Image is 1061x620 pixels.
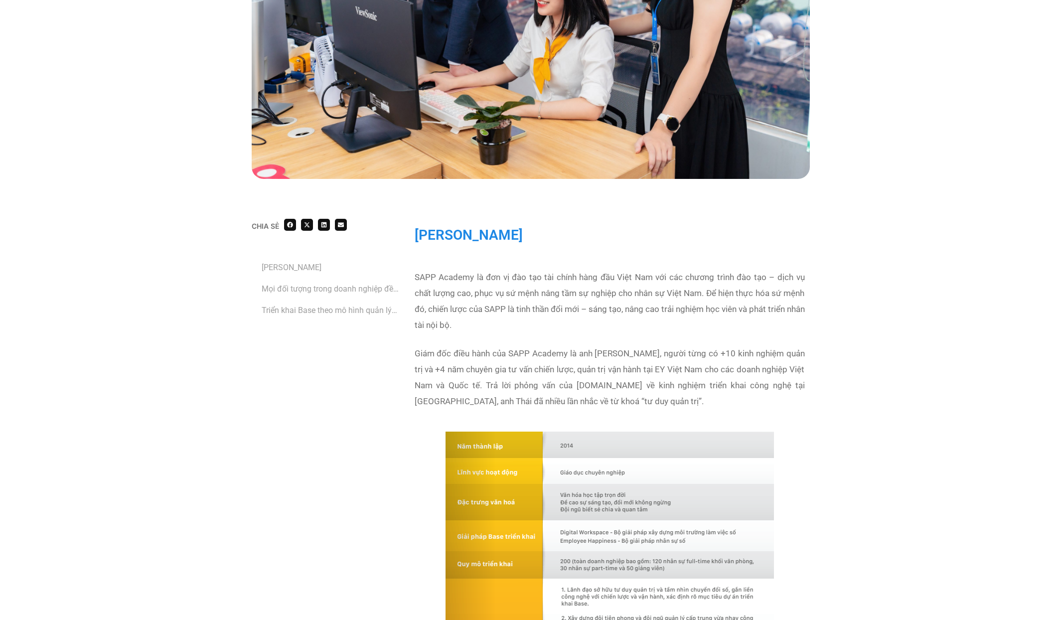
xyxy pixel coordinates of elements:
h2: [PERSON_NAME] [415,224,805,247]
span: Giám đốc điều hành của SAPP Academy là anh [PERSON_NAME], người từng có +10 kinh nghiệm quản trị ... [415,348,805,406]
a: [PERSON_NAME] [262,261,321,274]
div: Share on email [335,219,347,231]
div: Chia sẻ [252,223,279,230]
div: Share on facebook [284,219,296,231]
div: Share on linkedin [318,219,330,231]
a: Mọi đối tượng trong doanh nghiệp đều cần có tư duy quản trị [262,283,400,295]
span: SAPP Academy là đơn vị đào tạo tài chính hàng đầu Việt Nam với các chương trình đào tạo – dịch vụ... [415,272,805,330]
a: Triển khai Base theo mô hình quản lý vận hành 7 cấu phần [262,304,400,316]
div: Share on x-twitter [301,219,313,231]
